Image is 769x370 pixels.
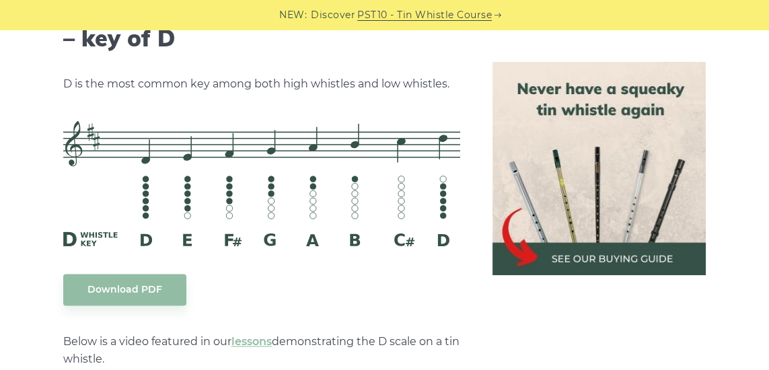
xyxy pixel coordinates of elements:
p: D is the most common key among both high whistles and low whistles. [63,75,461,93]
p: Below is a video featured in our demonstrating the D scale on a tin whistle. [63,333,461,368]
span: NEW: [279,7,307,23]
a: PST10 - Tin Whistle Course [357,7,492,23]
img: D Whistle Fingering Chart And Notes [63,120,461,246]
span: Discover [311,7,355,23]
a: lessons [231,335,272,348]
img: tin whistle buying guide [492,62,706,275]
a: Download PDF [63,274,186,305]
